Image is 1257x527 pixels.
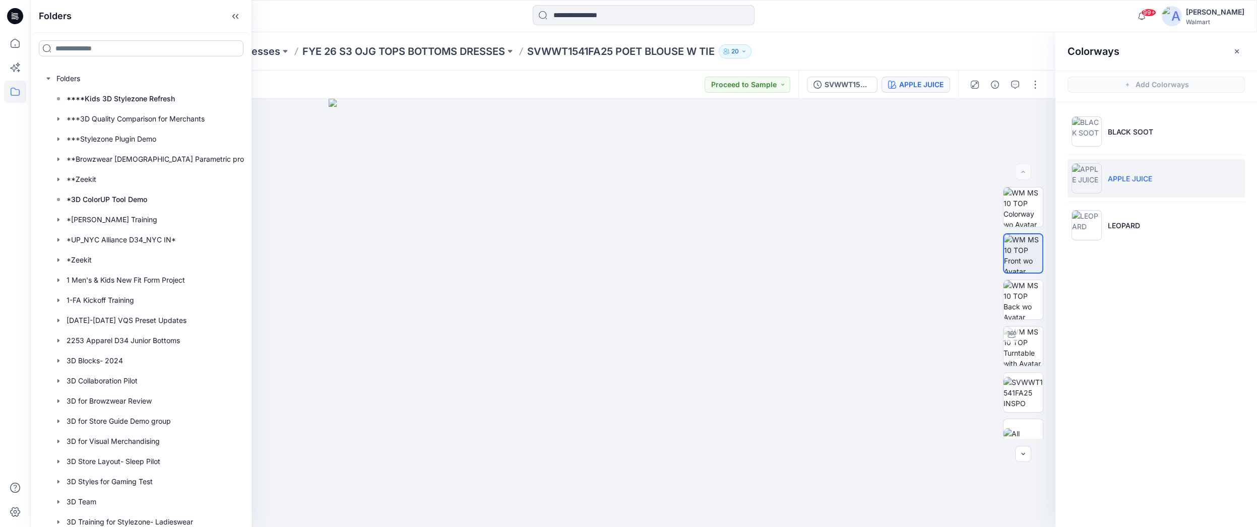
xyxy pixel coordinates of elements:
[987,77,1003,93] button: Details
[1003,326,1043,366] img: WM MS 10 TOP Turntable with Avatar
[1108,126,1153,137] p: BLACK SOOT
[1162,6,1182,26] img: avatar
[1003,187,1043,227] img: WM MS 10 TOP Colorway wo Avatar
[1072,116,1102,147] img: BLACK SOOT
[807,77,877,93] button: SVWWT1541FA25 POET BLOUSE W TIE
[899,79,944,90] div: APPLE JUICE
[1072,163,1102,193] img: APPLE JUICE
[719,44,751,58] button: 20
[825,79,871,90] div: SVWWT1541FA25 POET BLOUSE W TIE
[1003,428,1043,449] img: All colorways
[1004,234,1042,273] img: WM MS 10 TOP Front wo Avatar
[329,99,757,527] img: eyJhbGciOiJIUzI1NiIsImtpZCI6IjAiLCJzbHQiOiJzZXMiLCJ0eXAiOiJKV1QifQ.eyJkYXRhIjp7InR5cGUiOiJzdG9yYW...
[67,93,175,105] p: ****Kids 3D Stylezone Refresh
[1003,280,1043,319] img: WM MS 10 TOP Back wo Avatar
[1003,377,1043,409] img: SVWWT1541FA25 INSPO
[1067,45,1119,57] h2: Colorways
[527,44,715,58] p: SVWWT1541FA25 POET BLOUSE W TIE
[1186,6,1244,18] div: [PERSON_NAME]
[1108,173,1152,184] p: APPLE JUICE
[882,77,950,93] button: APPLE JUICE
[302,44,505,58] a: FYE 26 S3 OJG TOPS BOTTOMS DRESSES
[1108,220,1140,231] p: LEOPARD
[1186,18,1244,26] div: Walmart
[731,46,739,57] p: 20
[1141,9,1156,17] span: 99+
[1072,210,1102,240] img: LEOPARD
[67,193,147,206] p: *3D ColorUP Tool Demo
